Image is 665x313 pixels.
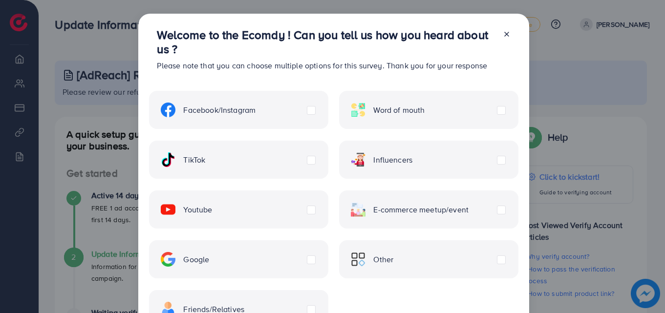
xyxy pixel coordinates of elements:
[161,252,175,267] img: ic-google.5bdd9b68.svg
[183,254,209,265] span: Google
[157,60,494,71] p: Please note that you can choose multiple options for this survey. Thank you for your response
[373,254,393,265] span: Other
[351,103,365,117] img: ic-word-of-mouth.a439123d.svg
[351,252,365,267] img: ic-other.99c3e012.svg
[373,104,425,116] span: Word of mouth
[161,152,175,167] img: ic-tiktok.4b20a09a.svg
[161,103,175,117] img: ic-facebook.134605ef.svg
[157,28,494,56] h3: Welcome to the Ecomdy ! Can you tell us how you heard about us ?
[183,204,212,215] span: Youtube
[183,154,205,166] span: TikTok
[351,152,365,167] img: ic-influencers.a620ad43.svg
[351,202,365,217] img: ic-ecommerce.d1fa3848.svg
[183,104,256,116] span: Facebook/Instagram
[161,202,175,217] img: ic-youtube.715a0ca2.svg
[373,154,412,166] span: Influencers
[373,204,469,215] span: E-commerce meetup/event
